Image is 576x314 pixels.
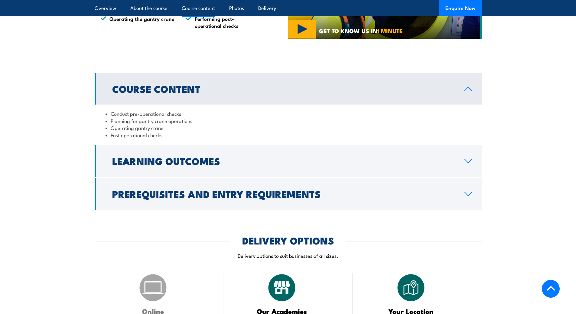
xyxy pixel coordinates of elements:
[186,15,260,29] li: Performing post-operational checks
[106,117,471,124] li: Planning for gantry crane operations
[112,157,455,165] h2: Learning Outcomes
[106,124,471,131] li: Operating gantry crane
[319,28,403,34] span: GET TO KNOW US IN
[112,189,455,198] h2: Prerequisites and Entry Requirements
[242,236,334,244] h2: DELIVERY OPTIONS
[106,110,471,117] li: Conduct pre-operational checks
[95,252,482,259] p: Delivery options to suit businesses of all sizes.
[106,131,471,138] li: Post operational checks
[377,26,403,35] strong: 1 MINUTE
[95,145,482,177] a: Learning Outcomes
[101,15,175,29] li: Operating the gantry crane
[95,178,482,210] a: Prerequisites and Entry Requirements
[112,84,455,93] h2: Course Content
[95,73,482,105] a: Course Content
